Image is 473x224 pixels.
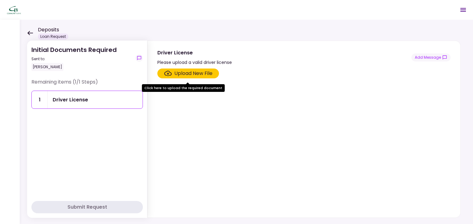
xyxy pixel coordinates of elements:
button: Submit Request [31,201,143,213]
div: Please upload a valid driver license [157,59,232,66]
button: Open menu [456,2,471,17]
div: Driver License [53,96,88,104]
span: Click here to upload the required document [157,69,219,78]
button: show-messages [411,53,451,61]
div: Sent to: [31,56,117,62]
button: show-messages [135,54,143,62]
div: Click here to upload the required document [142,84,225,92]
div: Remaining items (1/1 Steps) [31,78,143,91]
div: Initial Documents Required [31,45,117,71]
div: 1 [32,91,48,108]
div: Submit Request [67,203,107,211]
div: Driver License [157,49,232,57]
img: Partner icon [6,5,22,14]
div: [PERSON_NAME] [31,63,63,71]
a: 1Driver License [31,91,143,109]
div: Upload New File [174,70,212,77]
h1: Deposits [38,26,68,33]
div: Loan Request [38,33,68,40]
div: Driver LicensePlease upload a valid driver licenseshow-messagesClick here to upload the required ... [147,41,461,218]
